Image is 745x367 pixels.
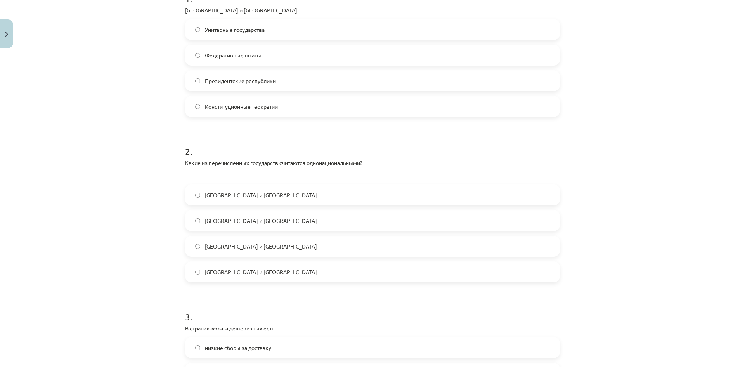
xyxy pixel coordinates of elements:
font: Конституционные теократии [205,103,278,110]
font: В странах «флага дешевизны» есть... [185,325,278,332]
font: [GEOGRAPHIC_DATA] и [GEOGRAPHIC_DATA] [205,217,317,224]
font: [GEOGRAPHIC_DATA] и [GEOGRAPHIC_DATA] [205,191,317,198]
input: Унитарные государства [195,27,200,32]
input: [GEOGRAPHIC_DATA] и [GEOGRAPHIC_DATA] [195,244,200,249]
font: Президентские республики [205,77,276,84]
font: низкие сборы за доставку [205,344,271,351]
input: Федеративные штаты [195,53,200,58]
font: [GEOGRAPHIC_DATA] и [GEOGRAPHIC_DATA]... [185,7,301,14]
input: [GEOGRAPHIC_DATA] и [GEOGRAPHIC_DATA] [195,218,200,223]
font: Федеративные штаты [205,52,261,59]
font: . [190,146,192,157]
input: Президентские республики [195,78,200,83]
input: низкие сборы за доставку [195,345,200,350]
font: Унитарные государства [205,26,265,33]
font: Какие из перечисленных государств считаются однонациональными? [185,159,362,166]
img: icon-close-lesson-0947bae3869378f0d4975bcd49f059093ad1ed9edebbc8119c70593378902aed.svg [5,32,8,37]
font: [GEOGRAPHIC_DATA] и [GEOGRAPHIC_DATA] [205,243,317,250]
font: . [190,311,192,322]
input: [GEOGRAPHIC_DATA] и [GEOGRAPHIC_DATA] [195,270,200,275]
font: 3 [185,311,190,322]
font: [GEOGRAPHIC_DATA] и [GEOGRAPHIC_DATA] [205,268,317,275]
font: 2 [185,146,190,157]
input: Конституционные теократии [195,104,200,109]
input: [GEOGRAPHIC_DATA] и [GEOGRAPHIC_DATA] [195,193,200,198]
